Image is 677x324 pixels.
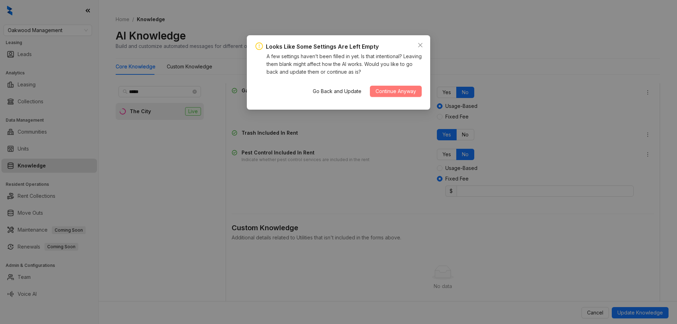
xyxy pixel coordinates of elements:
[307,86,367,97] button: Go Back and Update
[376,87,416,95] span: Continue Anyway
[415,39,426,51] button: Close
[267,53,422,76] div: A few settings haven’t been filled in yet. Is that intentional? Leaving them blank might affect h...
[313,87,361,95] span: Go Back and Update
[266,42,379,51] div: Looks Like Some Settings Are Left Empty
[370,86,422,97] button: Continue Anyway
[417,42,423,48] span: close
